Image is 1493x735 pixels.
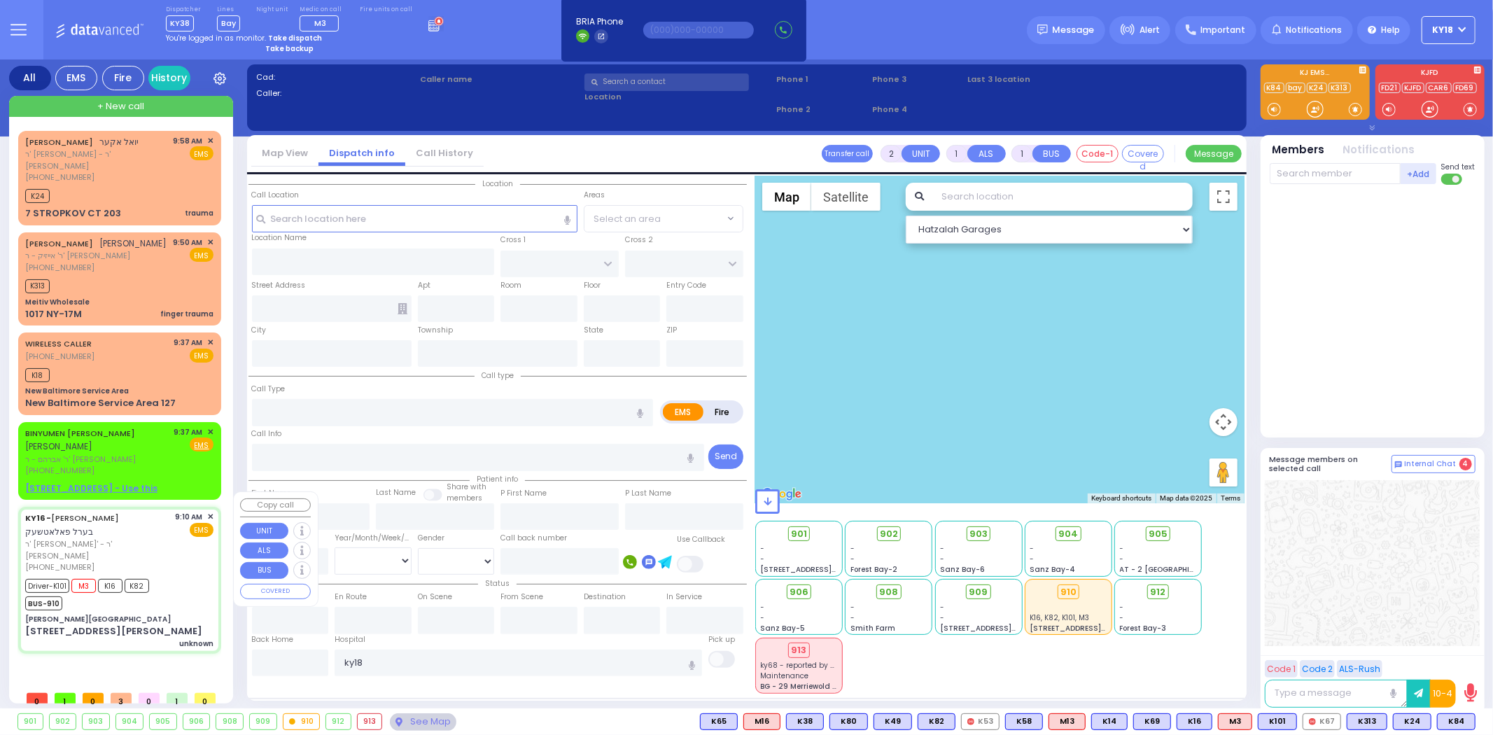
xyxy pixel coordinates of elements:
[1453,83,1477,93] a: FD69
[1210,183,1238,211] button: Toggle fullscreen view
[217,15,240,31] span: Bay
[174,427,203,437] span: 9:37 AM
[25,454,169,465] span: ר' אברהם - ר' [PERSON_NAME]
[1058,584,1080,600] div: 910
[116,714,143,729] div: 904
[25,307,82,321] div: 1017 NY-17M
[420,73,580,85] label: Caller name
[1091,713,1128,730] div: K14
[190,349,213,363] span: EMS
[822,145,873,162] button: Transfer call
[1347,713,1387,730] div: K313
[25,526,93,538] span: בערל פאלאטשעק
[50,714,76,729] div: 902
[335,634,365,645] label: Hospital
[256,6,288,14] label: Night unit
[9,66,51,90] div: All
[1426,83,1452,93] a: CAR6
[743,713,780,730] div: ALS
[703,403,742,421] label: Fire
[791,527,807,541] span: 901
[447,493,482,503] span: members
[1091,713,1128,730] div: BLS
[195,693,216,703] span: 0
[663,403,703,421] label: EMS
[969,585,988,599] span: 909
[1133,713,1171,730] div: K69
[1186,145,1242,162] button: Message
[1218,713,1252,730] div: ALS
[1151,585,1166,599] span: 912
[1177,713,1212,730] div: K16
[25,538,171,561] span: ר' [PERSON_NAME]' - ר' [PERSON_NAME]
[761,612,765,623] span: -
[1120,602,1124,612] span: -
[1309,718,1316,725] img: red-radio-icon.svg
[326,714,351,729] div: 912
[190,146,213,160] span: EMS
[761,564,893,575] span: [STREET_ADDRESS][PERSON_NAME]
[1149,527,1168,541] span: 905
[708,444,743,469] button: Send
[83,693,104,703] span: 0
[125,579,149,593] span: K82
[174,337,203,348] span: 9:37 AM
[874,713,912,730] div: BLS
[174,136,203,146] span: 9:58 AM
[1120,543,1124,554] span: -
[1273,142,1325,158] button: Members
[1437,713,1476,730] div: BLS
[418,280,430,291] label: Apt
[761,543,765,554] span: -
[160,309,213,319] div: finger trauma
[195,440,209,451] u: EMS
[25,561,94,573] span: [PHONE_NUMBER]
[207,135,213,147] span: ✕
[1441,162,1476,172] span: Send text
[207,337,213,349] span: ✕
[25,465,94,476] span: [PHONE_NUMBER]
[390,713,456,731] div: See map
[1120,612,1124,623] span: -
[314,17,326,29] span: M3
[1286,24,1342,36] span: Notifications
[761,554,765,564] span: -
[27,693,48,703] span: 0
[25,428,135,439] a: BINYUMEN [PERSON_NAME]
[1258,713,1297,730] div: K101
[25,624,202,638] div: [STREET_ADDRESS][PERSON_NAME]
[207,237,213,248] span: ✕
[252,384,286,395] label: Call Type
[500,533,567,544] label: Call back number
[625,488,671,499] label: P Last Name
[786,713,824,730] div: BLS
[1032,145,1071,162] button: BUS
[759,485,805,503] img: Google
[1343,142,1415,158] button: Notifications
[1120,623,1167,633] span: Forest Bay-3
[55,21,148,38] img: Logo
[207,511,213,523] span: ✕
[283,714,320,729] div: 910
[83,714,109,729] div: 903
[18,714,43,729] div: 901
[1393,713,1431,730] div: BLS
[969,527,988,541] span: 903
[25,386,129,396] div: New Baltimore Service Area
[1140,24,1160,36] span: Alert
[1120,554,1124,564] span: -
[850,564,897,575] span: Forest Bay-2
[880,527,898,541] span: 902
[55,693,76,703] span: 1
[776,104,867,115] span: Phone 2
[776,73,867,85] span: Phone 1
[643,22,754,38] input: (000)000-00000
[625,234,653,246] label: Cross 2
[594,212,661,226] span: Select an area
[940,564,985,575] span: Sanz Bay-6
[216,714,243,729] div: 908
[176,512,203,522] span: 9:10 AM
[252,280,306,291] label: Street Address
[967,718,974,725] img: red-radio-icon.svg
[25,136,93,148] a: [PERSON_NAME]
